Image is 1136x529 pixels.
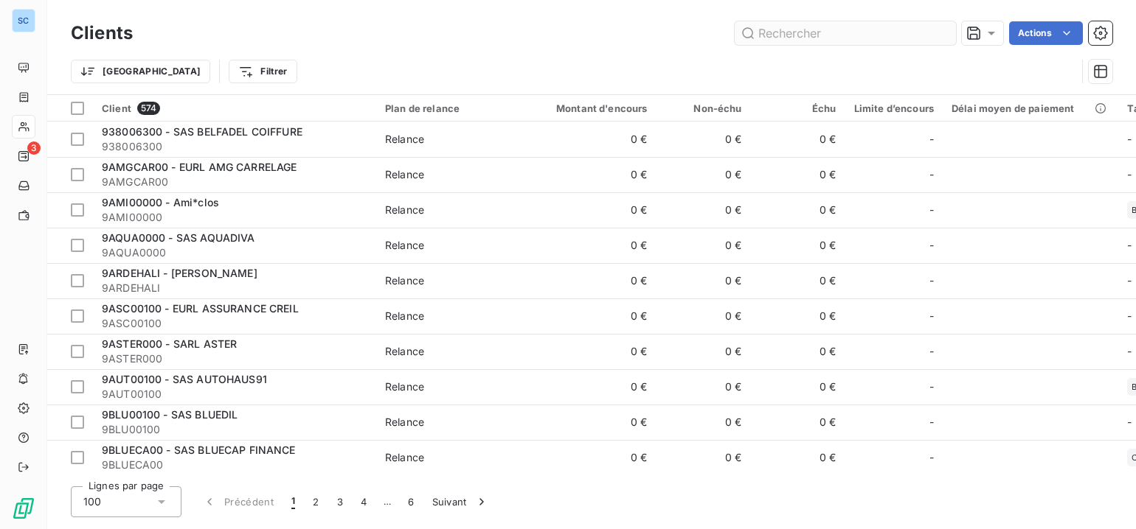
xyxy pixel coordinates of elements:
div: Relance [385,273,424,288]
td: 0 € [530,122,657,157]
div: Échu [760,102,837,114]
span: 3 [27,141,41,155]
span: 100 [83,494,101,509]
td: 0 € [530,440,657,475]
span: - [929,344,934,359]
div: Relance [385,415,424,430]
span: 9ASC00100 [102,316,367,331]
td: 0 € [657,369,751,404]
td: 0 € [751,263,845,298]
td: 0 € [751,334,845,369]
span: 9ARDEHALI [102,281,367,295]
div: Relance [385,309,424,323]
span: 9AQUA0000 - SAS AQUADIVA [102,231,255,244]
button: 3 [328,486,352,517]
div: Montant d'encours [538,102,648,114]
iframe: Intercom live chat [1086,479,1121,514]
td: 0 € [530,157,657,192]
span: - [1127,168,1132,181]
td: 0 € [751,298,845,334]
span: 1 [291,494,295,509]
button: Suivant [423,486,498,517]
td: 0 € [530,228,657,263]
span: 9ARDEHALI - [PERSON_NAME] [102,267,257,279]
span: - [1127,133,1132,145]
span: - [929,450,934,465]
input: Rechercher [735,21,956,45]
span: - [929,309,934,323]
span: 9ASTER000 - SARL ASTER [102,337,237,350]
span: - [929,415,934,430]
div: Relance [385,379,424,394]
span: - [1127,416,1132,428]
button: 2 [304,486,328,517]
div: Relance [385,203,424,217]
td: 0 € [530,298,657,334]
td: 0 € [657,440,751,475]
td: 0 € [657,122,751,157]
span: 574 [137,102,160,115]
span: 9ASTER000 [102,351,367,366]
td: 0 € [657,228,751,263]
td: 0 € [657,334,751,369]
td: 0 € [530,369,657,404]
td: 0 € [530,192,657,228]
span: 9BLU00100 - SAS BLUEDIL [102,408,238,421]
td: 0 € [751,369,845,404]
div: Relance [385,238,424,253]
div: SC [12,9,35,32]
span: - [1127,239,1132,251]
span: - [1127,309,1132,322]
td: 0 € [751,157,845,192]
span: 9AUT00100 - SAS AUTOHAUS91 [102,373,267,385]
td: 0 € [657,157,751,192]
td: 0 € [657,192,751,228]
span: 9AMI00000 [102,210,367,225]
span: 9AMI00000 - Ami*clos [102,196,219,209]
span: - [929,273,934,288]
td: 0 € [751,440,845,475]
span: - [929,203,934,217]
span: - [1127,274,1132,287]
span: 9BLU00100 [102,422,367,437]
button: 6 [399,486,423,517]
span: Client [102,102,131,114]
h3: Clients [71,20,133,46]
img: Logo LeanPay [12,497,35,520]
td: 0 € [657,263,751,298]
button: 1 [283,486,304,517]
td: 0 € [751,192,845,228]
div: Relance [385,450,424,465]
td: 0 € [657,298,751,334]
span: 9AMGCAR00 [102,175,367,189]
button: Précédent [193,486,283,517]
td: 0 € [751,404,845,440]
div: Plan de relance [385,102,521,114]
span: 9AMGCAR00 - EURL AMG CARRELAGE [102,161,297,173]
td: 0 € [657,404,751,440]
td: 0 € [530,404,657,440]
span: - [1127,345,1132,357]
td: 0 € [530,263,657,298]
div: Relance [385,344,424,359]
span: - [929,379,934,394]
span: 938006300 [102,139,367,154]
span: 9AQUA0000 [102,245,367,260]
td: 0 € [530,334,657,369]
td: 0 € [751,228,845,263]
div: Non-échu [665,102,742,114]
div: Relance [385,132,424,147]
button: Filtrer [229,60,297,83]
span: 938006300 - SAS BELFADEL COIFFURE [102,125,302,138]
span: 9BLUECA00 - SAS BLUECAP FINANCE [102,444,296,456]
span: - [929,132,934,147]
span: 9BLUECA00 [102,458,367,472]
div: Limite d’encours [854,102,934,114]
span: 9ASC00100 - EURL ASSURANCE CREIL [102,302,299,315]
div: Délai moyen de paiement [952,102,1109,114]
span: … [375,490,399,514]
button: [GEOGRAPHIC_DATA] [71,60,210,83]
button: Actions [1009,21,1083,45]
button: 4 [352,486,375,517]
td: 0 € [751,122,845,157]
